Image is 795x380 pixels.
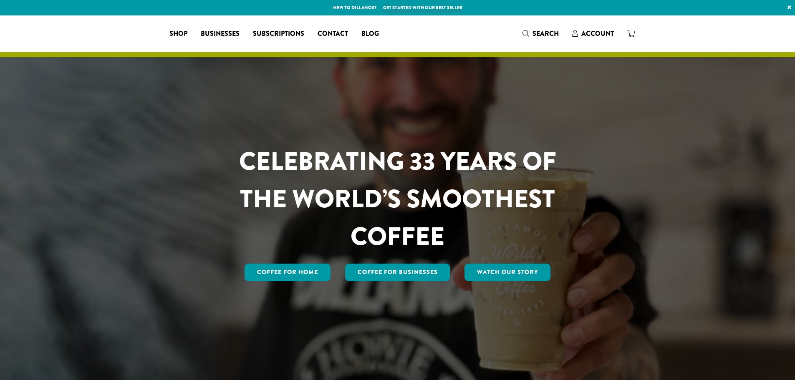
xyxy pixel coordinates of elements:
span: Contact [318,29,348,39]
a: Shop [163,27,194,40]
span: Search [533,29,559,38]
h1: CELEBRATING 33 YEARS OF THE WORLD’S SMOOTHEST COFFEE [215,143,581,255]
span: Shop [169,29,187,39]
a: Coffee for Home [245,264,331,281]
a: Watch Our Story [464,264,550,281]
a: Get started with our best seller [383,4,462,11]
span: Businesses [201,29,240,39]
a: Search [516,27,565,40]
a: Coffee For Businesses [345,264,450,281]
span: Account [581,29,614,38]
span: Blog [361,29,379,39]
span: Subscriptions [253,29,304,39]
